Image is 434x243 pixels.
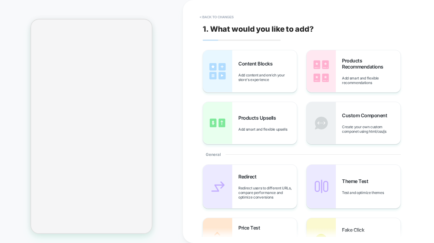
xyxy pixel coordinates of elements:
[342,76,400,85] span: Add smart and flexible recommendations
[342,58,400,70] span: Products Recommendations
[238,174,259,180] span: Redirect
[203,24,314,33] span: 1. What would you like to add?
[238,61,276,67] span: Content Blocks
[238,115,279,121] span: Products Upsells
[342,190,387,195] span: Test and optimize themes
[342,227,367,233] span: Fake Click
[203,144,401,164] div: General
[238,73,297,82] span: Add content and enrich your store's experience
[197,12,237,22] button: < Back to changes
[342,125,400,134] span: Create your own custom componet using html/css/js
[238,127,290,132] span: Add smart and flexible upsells
[238,225,263,231] span: Price Test
[342,112,390,118] span: Custom Component
[238,186,297,199] span: Redirect users to different URLs, compare performance and optimize conversions
[342,178,371,184] span: Theme Test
